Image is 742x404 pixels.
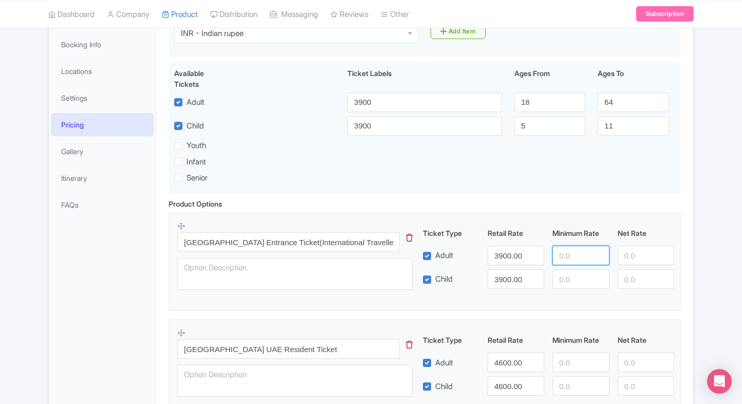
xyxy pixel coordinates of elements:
[591,68,675,89] div: Ages To
[51,140,154,163] a: Gallery
[707,369,732,394] div: Open Intercom Messenger
[552,246,609,265] input: 0.0
[435,273,453,285] label: Child
[435,357,453,369] label: Adult
[552,376,609,396] input: 0.0
[177,232,400,252] input: Option Name
[488,269,544,289] input: 0.0
[552,353,609,372] input: 0.0
[548,335,613,345] div: Minimum Rate
[169,198,222,209] div: Product Options
[174,68,230,89] div: Available Tickets
[435,381,453,393] label: Child
[341,68,508,89] div: Ticket Labels
[347,93,502,112] input: Adult
[618,269,674,289] input: 0.0
[431,24,486,39] a: Add Item
[488,353,544,372] input: 0.0
[484,335,548,345] div: Retail Rate
[435,250,453,262] label: Adult
[187,140,206,152] label: Youth
[419,335,484,345] div: Ticket Type
[187,120,204,132] label: Child
[51,60,154,83] a: Locations
[618,246,674,265] input: 0.0
[614,335,678,345] div: Net Rate
[51,86,154,109] a: Settings
[187,172,208,184] label: Senior
[51,33,154,56] a: Booking Info
[488,246,544,265] input: 0.0
[187,156,206,168] label: Infant
[51,113,154,136] a: Pricing
[488,376,544,396] input: 0.0
[508,68,591,89] div: Ages From
[636,6,694,22] a: Subscription
[552,269,609,289] input: 0.0
[181,29,244,38] div: INR - Indian rupee
[177,339,400,359] input: Option Name
[618,376,674,396] input: 0.0
[548,228,613,238] div: Minimum Rate
[419,228,484,238] div: Ticket Type
[484,228,548,238] div: Retail Rate
[614,228,678,238] div: Net Rate
[51,167,154,190] a: Itinerary
[51,193,154,216] a: FAQs
[618,353,674,372] input: 0.0
[347,116,502,136] input: Child
[187,97,205,108] label: Adult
